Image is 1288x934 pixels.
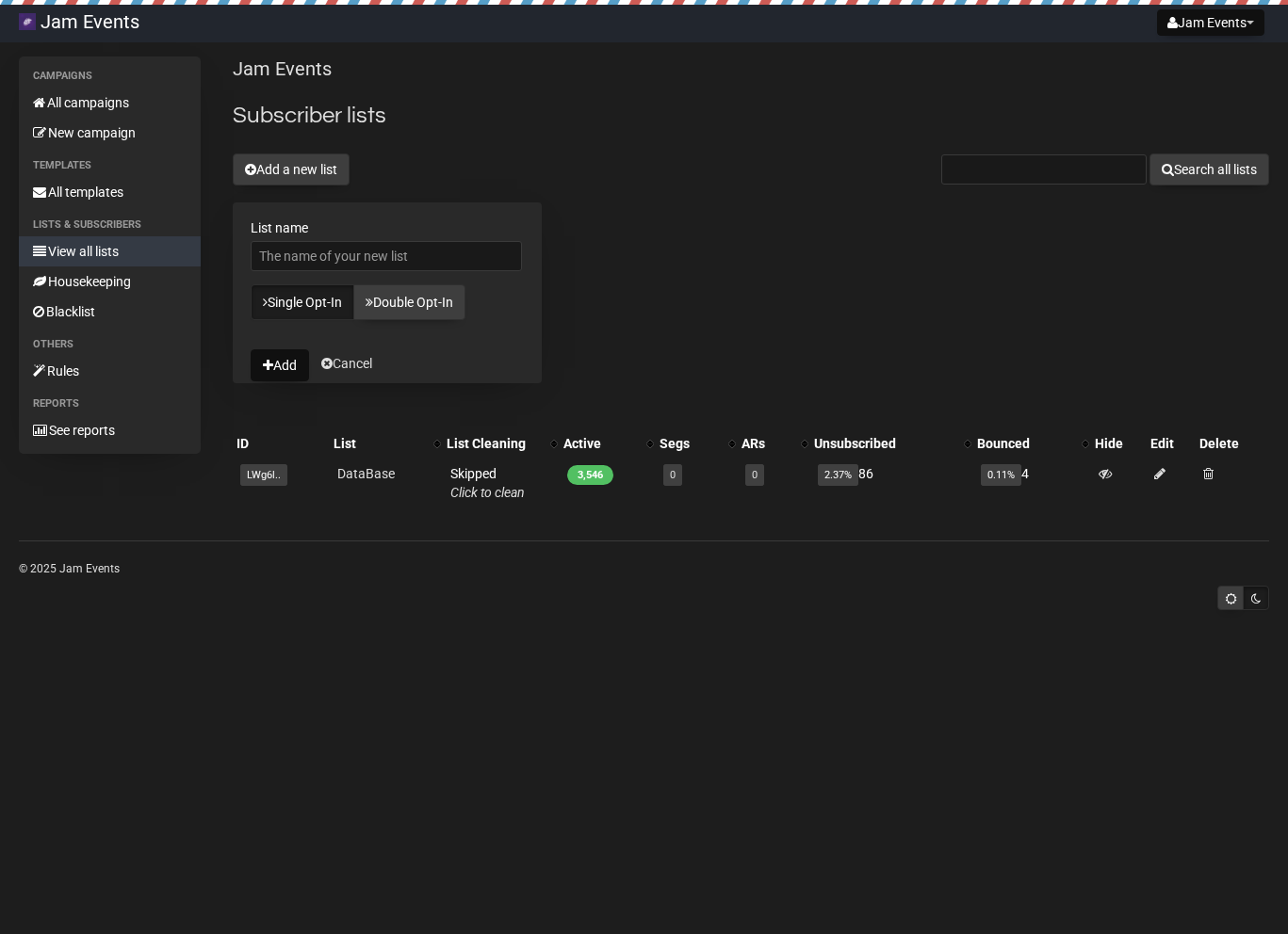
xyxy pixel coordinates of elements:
[1091,430,1147,457] th: Hide: No sort applied, sorting is disabled
[240,464,287,486] span: LWg6l..
[450,466,525,500] span: Skipped
[233,430,330,457] th: ID: No sort applied, sorting is disabled
[19,333,201,356] li: Others
[1196,430,1269,457] th: Delete: No sort applied, sorting is disabled
[752,469,758,481] a: 0
[560,430,656,457] th: Active: No sort applied, activate to apply an ascending sort
[251,284,354,320] a: Single Opt-In
[233,99,1269,133] h2: Subscriber lists
[236,434,326,453] div: ID
[251,349,309,381] button: Add
[814,434,954,453] div: Unsubscribed
[19,88,201,118] a: All campaigns
[742,434,791,453] div: ARs
[810,457,973,509] td: 86
[233,56,1269,82] p: Jam Events
[977,434,1072,453] div: Bounced
[19,393,201,415] li: Reports
[810,430,973,457] th: Unsubscribed: No sort applied, activate to apply an ascending sort
[251,241,522,271] input: The name of your new list
[1157,9,1264,36] button: Jam Events
[447,434,541,453] div: List Cleaning
[19,118,201,148] a: New campaign
[19,558,1269,579] p: © 2025 Jam Events
[818,464,858,486] span: 2.37%
[973,430,1091,457] th: Bounced: No sort applied, activate to apply an ascending sort
[660,434,719,453] div: Segs
[656,430,738,457] th: Segs: No sort applied, activate to apply an ascending sort
[1149,153,1269,185] button: Search all lists
[321,356,372,371] a: Cancel
[19,236,201,266] a: View all lists
[738,430,810,457] th: ARs: No sort applied, activate to apply an ascending sort
[19,266,201,297] a: Housekeeping
[443,430,560,457] th: List Cleaning: No sort applied, activate to apply an ascending sort
[981,464,1021,486] span: 0.11%
[353,284,465,320] a: Double Opt-In
[19,415,201,445] a: See reports
[1095,434,1143,453] div: Hide
[337,466,395,481] a: DataBase
[563,434,637,453] div: Active
[330,430,443,457] th: List: No sort applied, activate to apply an ascending sort
[19,214,201,236] li: Lists & subscribers
[233,153,350,185] button: Add a new list
[973,457,1091,509] td: 4
[1150,434,1192,453] div: Edit
[450,485,525,500] a: Click to clean
[334,434,424,453] div: List
[1199,434,1265,453] div: Delete
[670,469,676,481] a: 0
[251,219,524,236] label: List name
[19,13,36,30] img: 3.jpeg
[19,356,201,386] a: Rules
[19,297,201,327] a: Blacklist
[1147,430,1196,457] th: Edit: No sort applied, sorting is disabled
[19,65,201,88] li: Campaigns
[19,154,201,177] li: Templates
[567,465,613,485] span: 3,546
[19,177,201,207] a: All templates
